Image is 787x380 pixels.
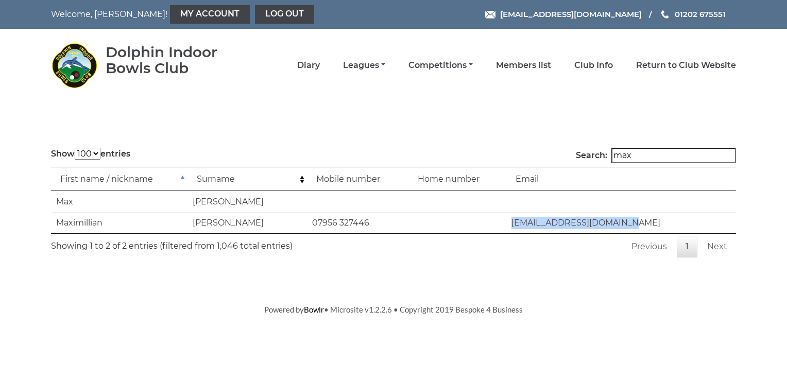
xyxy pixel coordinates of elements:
label: Search: [576,148,736,163]
a: Members list [496,60,551,71]
span: [EMAIL_ADDRESS][DOMAIN_NAME] [500,9,642,19]
a: Bowlr [304,305,324,314]
td: Surname: activate to sort column ascending [187,167,307,191]
a: Competitions [408,60,473,71]
div: Showing 1 to 2 of 2 entries (filtered from 1,046 total entries) [51,234,293,252]
a: Phone us 01202 675551 [660,8,726,20]
td: [PERSON_NAME] [187,191,307,212]
span: 01202 675551 [675,9,726,19]
span: Powered by • Microsite v1.2.2.6 • Copyright 2019 Bespoke 4 Business [264,305,523,314]
td: Email [506,167,736,191]
a: My Account [170,5,250,24]
a: Diary [297,60,320,71]
td: [PERSON_NAME] [187,212,307,233]
img: Phone us [661,10,669,19]
td: 07956 327446 [307,212,408,233]
input: Search: [611,148,736,163]
a: Leagues [343,60,385,71]
td: [EMAIL_ADDRESS][DOMAIN_NAME] [506,212,736,233]
select: Showentries [75,148,100,160]
td: Mobile number [307,167,408,191]
td: First name / nickname: activate to sort column descending [51,167,187,191]
a: Email [EMAIL_ADDRESS][DOMAIN_NAME] [485,8,642,20]
a: Next [698,236,736,257]
a: Club Info [574,60,613,71]
img: Email [485,11,495,19]
a: 1 [677,236,697,257]
a: Previous [623,236,676,257]
nav: Welcome, [PERSON_NAME]! [51,5,328,24]
td: Maximillian [51,212,187,233]
td: Max [51,191,187,212]
a: Log out [255,5,314,24]
div: Dolphin Indoor Bowls Club [106,44,247,76]
label: Show entries [51,148,130,160]
td: Home number [408,167,507,191]
a: Return to Club Website [636,60,736,71]
img: Dolphin Indoor Bowls Club [51,42,97,89]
